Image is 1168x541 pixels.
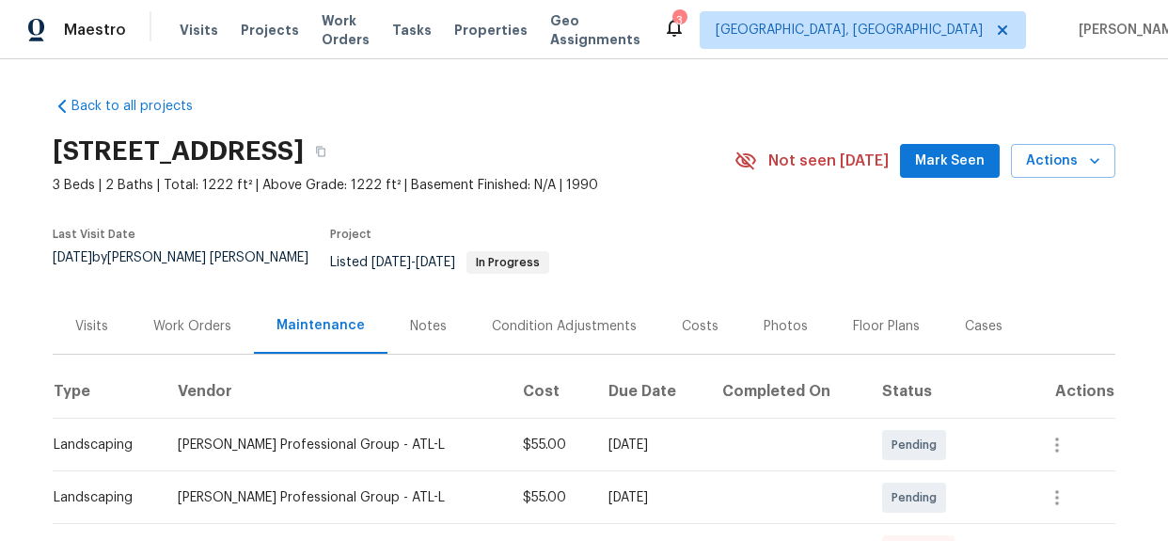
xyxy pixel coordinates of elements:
[371,256,455,269] span: -
[178,488,493,507] div: [PERSON_NAME] Professional Group - ATL-L
[716,21,983,40] span: [GEOGRAPHIC_DATA], [GEOGRAPHIC_DATA]
[1011,144,1115,179] button: Actions
[53,97,233,116] a: Back to all projects
[550,11,640,49] span: Geo Assignments
[153,317,231,336] div: Work Orders
[1026,150,1100,173] span: Actions
[330,229,371,240] span: Project
[53,366,163,419] th: Type
[764,317,808,336] div: Photos
[53,251,330,287] div: by [PERSON_NAME] [PERSON_NAME]
[768,151,889,170] span: Not seen [DATE]
[53,229,135,240] span: Last Visit Date
[608,488,692,507] div: [DATE]
[523,488,578,507] div: $55.00
[322,11,370,49] span: Work Orders
[410,317,447,336] div: Notes
[75,317,108,336] div: Visits
[454,21,528,40] span: Properties
[892,436,944,454] span: Pending
[608,436,692,454] div: [DATE]
[178,436,493,454] div: [PERSON_NAME] Professional Group - ATL-L
[853,317,920,336] div: Floor Plans
[180,21,218,40] span: Visits
[682,317,718,336] div: Costs
[416,256,455,269] span: [DATE]
[508,366,593,419] th: Cost
[867,366,1018,419] th: Status
[330,256,549,269] span: Listed
[371,256,411,269] span: [DATE]
[1019,366,1115,419] th: Actions
[304,135,338,168] button: Copy Address
[276,316,365,335] div: Maintenance
[392,24,432,37] span: Tasks
[707,366,868,419] th: Completed On
[900,144,1000,179] button: Mark Seen
[468,257,547,268] span: In Progress
[915,150,985,173] span: Mark Seen
[492,317,637,336] div: Condition Adjustments
[523,436,578,454] div: $55.00
[53,142,304,161] h2: [STREET_ADDRESS]
[53,251,92,264] span: [DATE]
[163,366,508,419] th: Vendor
[892,488,944,507] span: Pending
[593,366,707,419] th: Due Date
[965,317,1002,336] div: Cases
[54,488,148,507] div: Landscaping
[64,21,126,40] span: Maestro
[241,21,299,40] span: Projects
[54,436,148,454] div: Landscaping
[53,176,734,195] span: 3 Beds | 2 Baths | Total: 1222 ft² | Above Grade: 1222 ft² | Basement Finished: N/A | 1990
[672,11,686,30] div: 3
